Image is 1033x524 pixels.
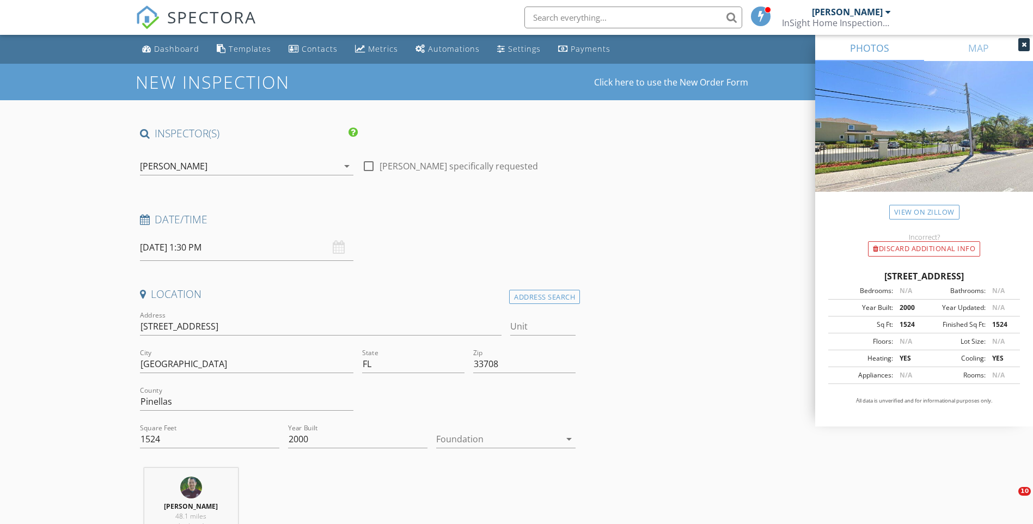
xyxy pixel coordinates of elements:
a: Support Center [812,39,896,59]
h4: INSPECTOR(S) [140,126,358,141]
div: Templates [229,44,271,54]
span: N/A [992,337,1005,346]
input: Select date [140,234,353,261]
span: N/A [992,370,1005,380]
a: Dashboard [138,39,204,59]
a: Click here to use the New Order Form [594,78,748,87]
span: N/A [992,303,1005,312]
div: Dashboard [154,44,199,54]
span: N/A [900,337,912,346]
input: Search everything... [524,7,742,28]
div: Discard Additional info [868,241,980,257]
div: Bathrooms: [924,286,986,296]
a: Metrics [351,39,402,59]
div: Address Search [509,290,580,304]
strong: [PERSON_NAME] [164,502,218,511]
a: Contacts [284,39,342,59]
span: N/A [900,370,912,380]
div: Cooling: [924,354,986,363]
div: Floors: [832,337,893,346]
div: [PERSON_NAME] [140,161,207,171]
a: Templates [212,39,276,59]
span: N/A [992,286,1005,295]
span: 48.1 miles [175,511,206,521]
img: The Best Home Inspection Software - Spectora [136,5,160,29]
a: Payments [554,39,615,59]
a: Settings [493,39,545,59]
div: Year Built: [832,303,893,313]
div: Metrics [368,44,398,54]
div: Appliances: [832,370,893,380]
div: Lot Size: [924,337,986,346]
a: MAP [924,35,1033,61]
div: Bedrooms: [832,286,893,296]
div: Sq Ft: [832,320,893,330]
div: [STREET_ADDRESS] [828,270,1020,283]
div: Year Updated: [924,303,986,313]
a: SPECTORA [136,15,256,38]
div: InSight Home Inspections LLC [782,17,891,28]
a: Automations (Basic) [411,39,484,59]
h4: Date/Time [140,212,576,227]
a: View on Zillow [889,205,959,220]
a: PHOTOS [815,35,924,61]
div: Finished Sq Ft: [924,320,986,330]
div: Incorrect? [815,233,1033,241]
div: Automations [428,44,480,54]
div: Settings [508,44,541,54]
div: 1524 [986,320,1017,330]
h1: New Inspection [136,72,377,92]
span: N/A [900,286,912,295]
span: SPECTORA [167,5,256,28]
div: Heating: [832,354,893,363]
img: 20191028_163626.jpg [180,477,202,498]
img: streetview [815,61,1033,218]
div: YES [893,354,924,363]
div: Rooms: [924,370,986,380]
i: arrow_drop_down [563,432,576,446]
h4: Location [140,287,576,301]
div: 2000 [893,303,924,313]
div: 1524 [893,320,924,330]
p: All data is unverified and for informational purposes only. [828,397,1020,405]
div: YES [986,354,1017,363]
iframe: Intercom live chat [996,487,1022,513]
div: Contacts [302,44,338,54]
label: [PERSON_NAME] specifically requested [380,161,538,172]
div: [PERSON_NAME] [812,7,883,17]
div: Payments [571,44,610,54]
i: arrow_drop_down [340,160,353,173]
span: 10 [1018,487,1031,496]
